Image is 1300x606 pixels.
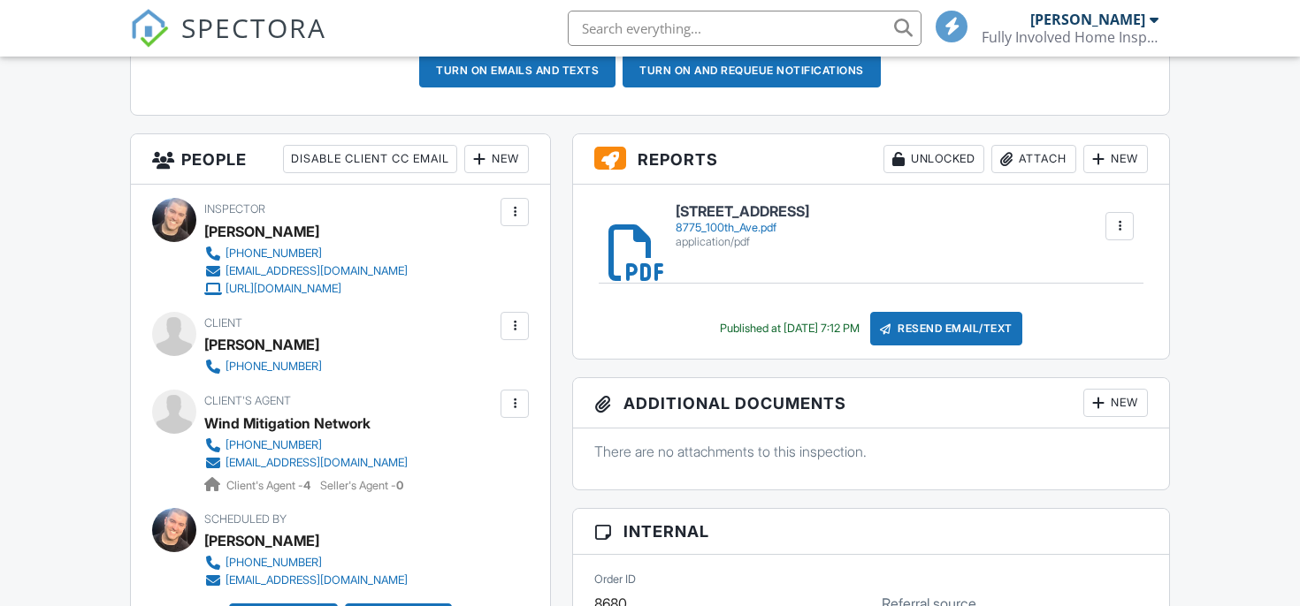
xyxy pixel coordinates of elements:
a: [URL][DOMAIN_NAME] [204,280,408,298]
a: [STREET_ADDRESS] 8775_100th_Ave.pdf application/pdf [676,204,809,249]
input: Search everything... [568,11,921,46]
strong: 0 [396,479,403,492]
div: [EMAIL_ADDRESS][DOMAIN_NAME] [226,456,408,470]
h3: Internal [573,509,1169,555]
div: Resend Email/Text [870,312,1022,345]
a: [EMAIL_ADDRESS][DOMAIN_NAME] [204,454,408,472]
span: Scheduled By [204,512,287,526]
a: [PHONE_NUMBER] [204,554,408,572]
span: Client's Agent [204,394,291,407]
a: [PHONE_NUMBER] [204,436,408,454]
div: [PERSON_NAME] [204,331,319,358]
a: [EMAIL_ADDRESS][DOMAIN_NAME] [204,262,408,280]
img: The Best Home Inspection Software - Spectora [130,9,169,48]
h3: Additional Documents [573,378,1169,428]
div: Disable Client CC Email [283,145,457,173]
strong: 4 [303,479,310,492]
div: [PHONE_NUMBER] [226,556,322,570]
span: Client [204,316,242,330]
div: [EMAIL_ADDRESS][DOMAIN_NAME] [226,573,408,587]
h6: [STREET_ADDRESS] [676,204,809,220]
div: [PHONE_NUMBER] [226,246,322,261]
div: application/pdf [676,235,809,249]
div: [EMAIL_ADDRESS][DOMAIN_NAME] [226,264,408,278]
div: [URL][DOMAIN_NAME] [226,282,341,296]
div: Fully Involved Home Inspections [982,28,1159,46]
p: There are no attachments to this inspection. [594,442,1148,461]
div: 8775_100th_Ave.pdf [676,221,809,235]
div: New [464,145,529,173]
div: [PERSON_NAME] [204,218,319,245]
div: [PHONE_NUMBER] [226,438,322,452]
a: [EMAIL_ADDRESS][DOMAIN_NAME] [204,572,408,589]
span: Seller's Agent - [320,479,403,492]
a: SPECTORA [130,24,326,61]
span: Inspector [204,202,265,216]
button: Turn on emails and texts [419,54,616,87]
div: [PERSON_NAME] [1030,11,1145,28]
div: Unlocked [883,145,984,173]
label: Order ID [594,572,636,587]
div: [PHONE_NUMBER] [226,360,322,374]
div: New [1083,389,1148,417]
div: Attach [991,145,1076,173]
a: [PHONE_NUMBER] [204,358,322,375]
button: Turn on and Requeue Notifications [623,54,881,87]
div: Published at [DATE] 7:12 PM [720,322,860,336]
h3: People [131,134,550,185]
h3: Reports [573,134,1169,185]
a: [PHONE_NUMBER] [204,245,408,262]
div: New [1083,145,1148,173]
span: SPECTORA [181,9,326,46]
div: [PERSON_NAME] [204,527,319,554]
a: Wind Mitigation Network [204,410,371,436]
span: Client's Agent - [226,479,313,492]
